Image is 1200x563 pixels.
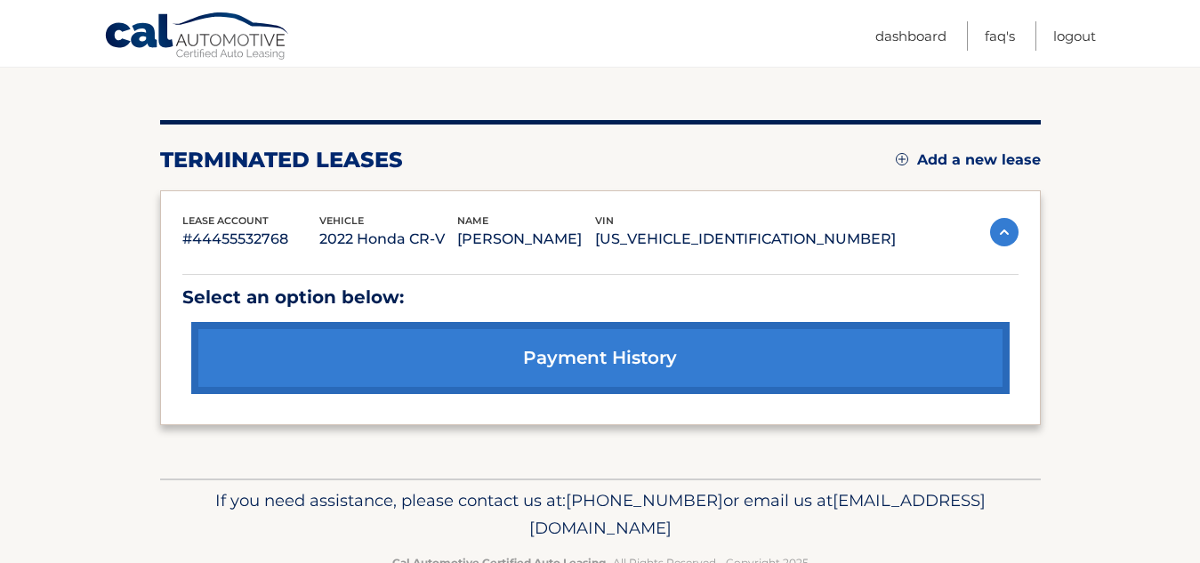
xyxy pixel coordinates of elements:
[319,214,364,227] span: vehicle
[319,227,457,252] p: 2022 Honda CR-V
[896,153,908,165] img: add.svg
[875,21,946,51] a: Dashboard
[896,151,1041,169] a: Add a new lease
[595,214,614,227] span: vin
[457,227,595,252] p: [PERSON_NAME]
[182,214,269,227] span: lease account
[182,282,1019,313] p: Select an option below:
[595,227,896,252] p: [US_VEHICLE_IDENTIFICATION_NUMBER]
[160,147,403,173] h2: terminated leases
[191,322,1010,394] a: payment history
[1053,21,1096,51] a: Logout
[566,490,723,511] span: [PHONE_NUMBER]
[104,12,291,63] a: Cal Automotive
[182,227,320,252] p: #44455532768
[457,214,488,227] span: name
[990,218,1019,246] img: accordion-active.svg
[172,487,1029,543] p: If you need assistance, please contact us at: or email us at
[985,21,1015,51] a: FAQ's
